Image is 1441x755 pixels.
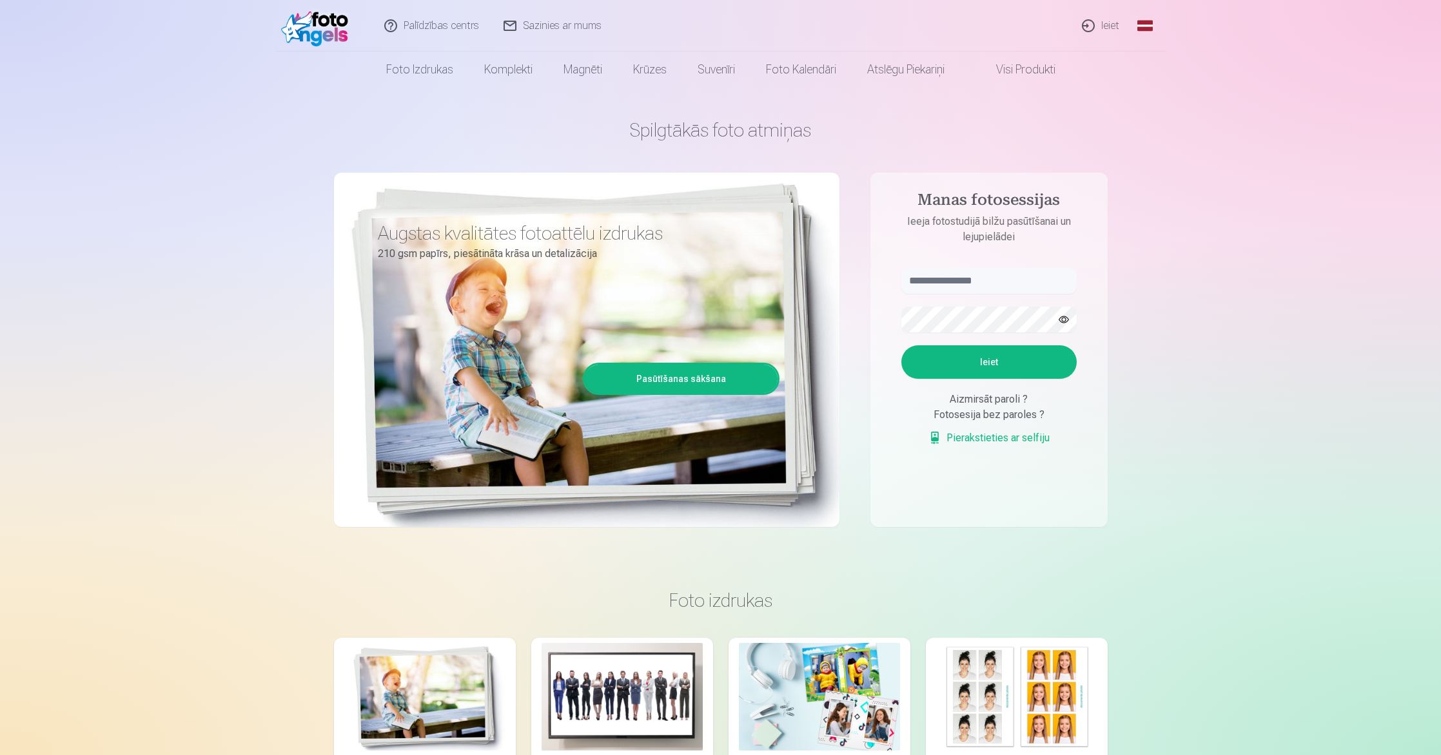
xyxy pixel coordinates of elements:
[901,407,1077,423] div: Fotosesija bez paroles ?
[542,643,703,750] img: Augstas kvalitātes grupu fotoattēlu izdrukas
[960,52,1071,88] a: Visi produkti
[852,52,960,88] a: Atslēgu piekariņi
[548,52,618,88] a: Magnēti
[585,365,778,393] a: Pasūtīšanas sākšana
[750,52,852,88] a: Foto kalendāri
[334,119,1108,142] h1: Spilgtākās foto atmiņas
[344,589,1097,612] h3: Foto izdrukas
[928,430,1050,446] a: Pierakstieties ar selfiju
[344,643,505,750] img: Augstas kvalitātes fotoattēlu izdrukas
[901,392,1077,407] div: Aizmirsāt paroli ?
[682,52,750,88] a: Suvenīri
[378,245,770,263] p: 210 gsm papīrs, piesātināta krāsa un detalizācija
[888,214,1090,245] p: Ieeja fotostudijā bilžu pasūtīšanai un lejupielādei
[618,52,682,88] a: Krūzes
[936,643,1097,750] img: Foto izdrukas dokumentiem
[888,191,1090,214] h4: Manas fotosessijas
[371,52,469,88] a: Foto izdrukas
[739,643,900,750] img: Foto kolāža no divām fotogrāfijām
[378,222,770,245] h3: Augstas kvalitātes fotoattēlu izdrukas
[469,52,548,88] a: Komplekti
[901,345,1077,379] button: Ieiet
[281,5,355,46] img: /fa1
